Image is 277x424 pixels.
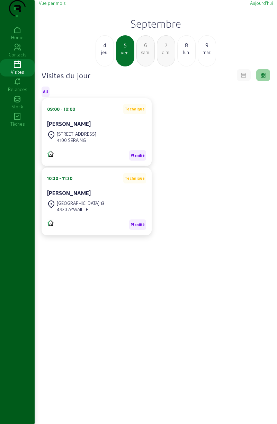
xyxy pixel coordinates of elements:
[47,150,54,157] img: CIME
[57,131,96,137] div: [STREET_ADDRESS]
[131,153,145,158] span: Planifié
[43,89,48,94] span: All
[117,41,134,49] div: 5
[157,49,175,55] div: dim.
[42,70,90,80] h4: Visites du jour
[117,49,134,56] div: ven.
[39,17,273,30] h2: Septembre
[96,49,114,55] div: jeu.
[57,206,104,213] div: 4920 AYWAILLE
[137,41,154,49] div: 6
[178,49,195,55] div: lun.
[57,137,96,143] div: 4100 SERAING
[157,41,175,49] div: 7
[131,222,145,227] span: Planifié
[47,219,54,226] img: CIME
[125,176,145,181] span: Technique
[178,41,195,49] div: 8
[57,200,104,206] div: [GEOGRAPHIC_DATA] 13
[198,41,216,49] div: 9
[125,107,145,111] span: Technique
[137,49,154,55] div: sam.
[96,41,114,49] div: 4
[198,49,216,55] div: mar.
[47,190,91,196] cam-card-title: [PERSON_NAME]
[47,120,91,127] cam-card-title: [PERSON_NAME]
[47,106,75,112] div: 09:00 - 10:00
[47,175,72,181] div: 10:30 - 11:30
[39,0,65,6] span: Vue par mois
[250,0,273,6] span: Aujourd'hui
